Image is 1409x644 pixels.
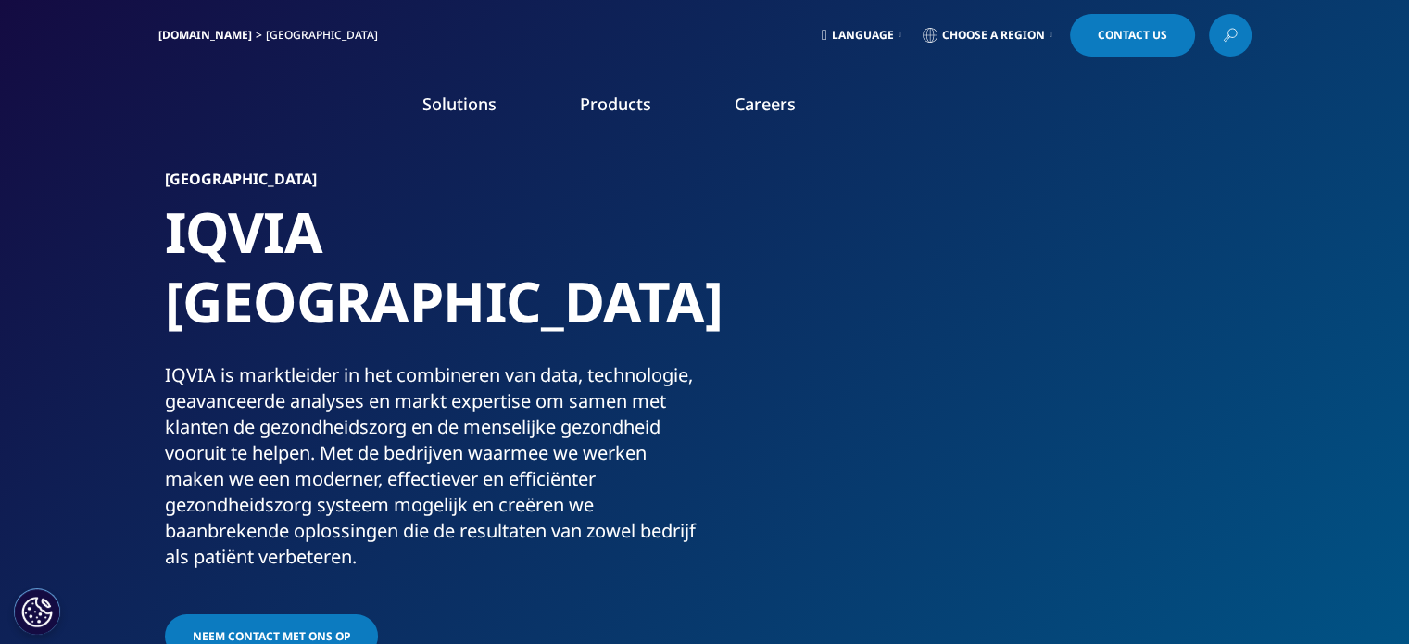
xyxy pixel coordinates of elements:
p: IQVIA is marktleider in het combineren van data, technologie, geavanceerde analyses en markt expe... [165,362,698,581]
span: Language [832,28,894,43]
div: [GEOGRAPHIC_DATA] [266,28,385,43]
h6: [GEOGRAPHIC_DATA] [165,171,698,197]
button: Cookie-instellingen [14,588,60,635]
nav: Primary [314,65,1252,152]
img: 059_standing-meeting.jpg [749,171,1244,542]
a: Products [580,93,651,115]
a: Contact Us [1070,14,1195,57]
h1: IQVIA ​[GEOGRAPHIC_DATA] [165,197,698,362]
a: [DOMAIN_NAME] [158,27,252,43]
a: Careers [735,93,796,115]
a: Solutions [422,93,497,115]
span: Neem Contact Met Ons Op [193,628,350,644]
span: Choose a Region [942,28,1045,43]
span: Contact Us [1098,30,1167,41]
